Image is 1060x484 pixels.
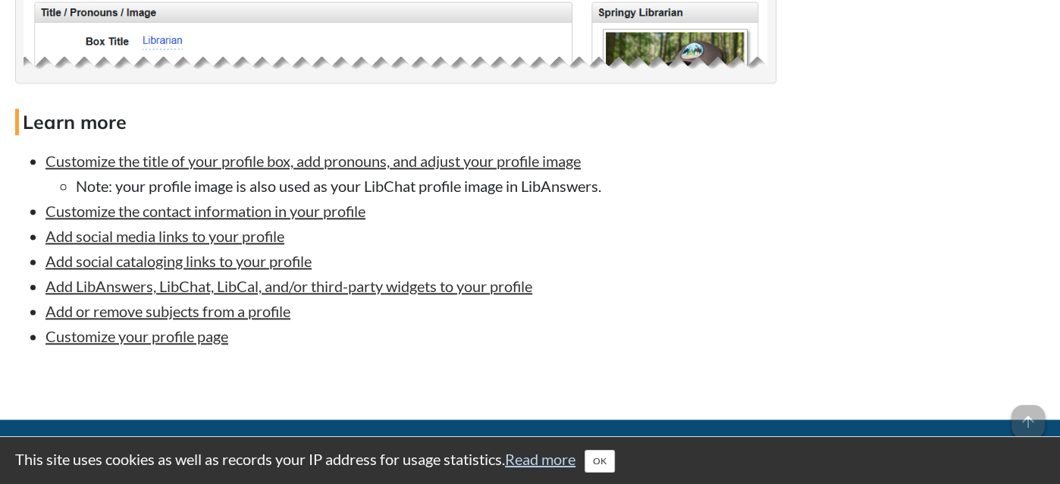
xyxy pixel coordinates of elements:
[45,302,290,320] a: Add or remove subjects from a profile
[45,202,365,220] a: Customize the contact information in your profile
[45,327,228,345] a: Customize your profile page
[45,252,312,270] a: Add social cataloging links to your profile
[45,227,284,245] a: Add social media links to your profile
[15,108,776,135] h4: Learn more
[76,175,776,196] li: Note: your profile image is also used as your LibChat profile image in LibAnswers.
[1011,405,1045,438] span: arrow_upward
[45,277,532,295] a: Add LibAnswers, LibChat, LibCal, and/or third-party widgets to your profile
[45,152,581,170] a: Customize the title of your profile box, add pronouns, and adjust your profile image
[1011,407,1045,425] a: arrow_upward
[585,450,615,473] button: Close
[505,450,575,468] a: Read more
